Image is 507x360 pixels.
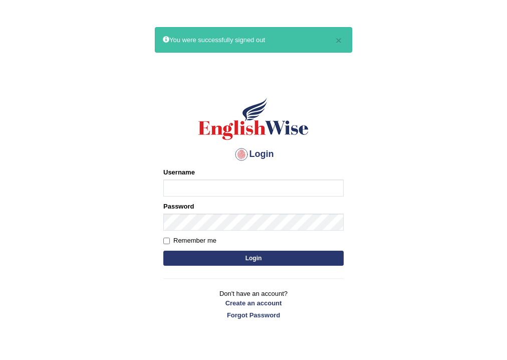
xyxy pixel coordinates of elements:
img: Logo of English Wise sign in for intelligent practice with AI [196,96,311,141]
h4: Login [163,146,344,162]
p: Don't have an account? [163,289,344,320]
a: Create an account [163,298,344,308]
div: You were successfully signed out [155,27,352,53]
a: Forgot Password [163,310,344,320]
label: Username [163,167,195,177]
button: Login [163,251,344,266]
label: Password [163,202,194,211]
input: Remember me [163,238,170,244]
label: Remember me [163,236,216,246]
button: × [336,35,342,46]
